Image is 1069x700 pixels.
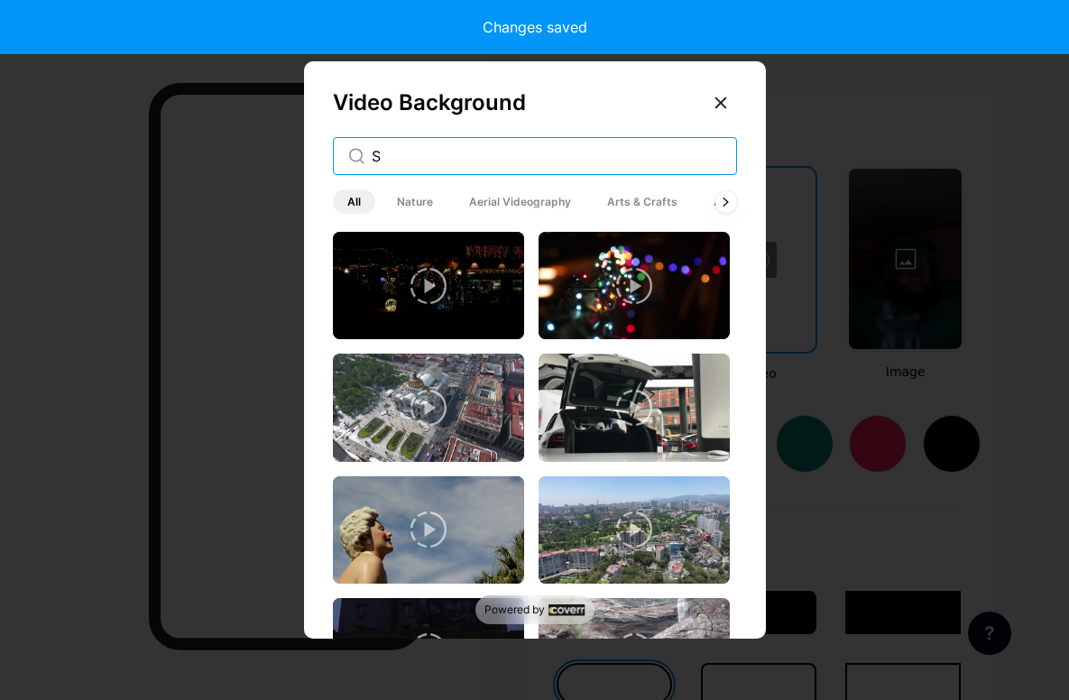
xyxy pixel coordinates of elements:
input: Search Videos [372,145,722,167]
span: Arts & Crafts [593,189,692,214]
img: thumbnail [539,354,730,461]
img: thumbnail [539,232,730,339]
img: thumbnail [333,476,524,584]
span: Powered by [484,603,545,617]
span: Aerial Videography [455,189,585,214]
span: All [333,189,375,214]
span: Architecture [699,189,795,214]
img: thumbnail [333,232,524,339]
span: Video Background [333,89,526,115]
span: Nature [382,189,447,214]
img: thumbnail [539,476,730,584]
div: Changes saved [483,16,587,38]
img: thumbnail [333,354,524,461]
